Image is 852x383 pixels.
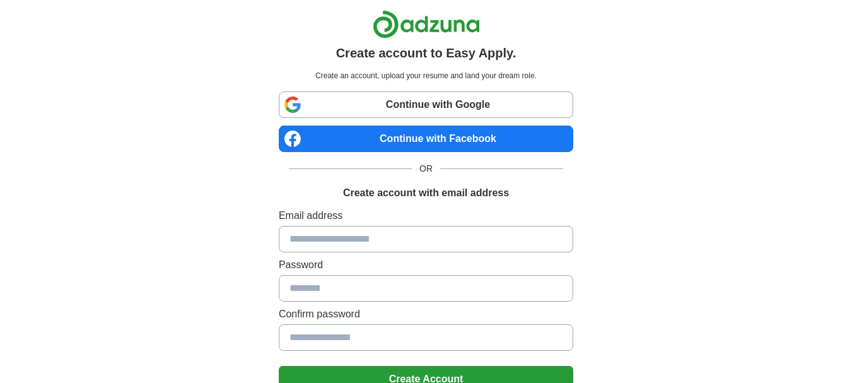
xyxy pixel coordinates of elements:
[279,208,573,223] label: Email address
[279,91,573,118] a: Continue with Google
[336,44,516,62] h1: Create account to Easy Apply.
[279,257,573,273] label: Password
[281,70,571,81] p: Create an account, upload your resume and land your dream role.
[279,307,573,322] label: Confirm password
[343,186,509,201] h1: Create account with email address
[279,126,573,152] a: Continue with Facebook
[412,162,440,175] span: OR
[373,10,480,38] img: Adzuna logo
